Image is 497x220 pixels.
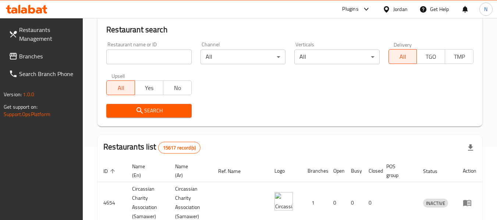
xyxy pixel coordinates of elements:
[110,83,132,93] span: All
[106,24,473,35] h2: Restaurant search
[138,83,160,93] span: Yes
[420,51,442,62] span: TGO
[4,102,38,112] span: Get support on:
[166,83,189,93] span: No
[19,69,77,78] span: Search Branch Phone
[386,162,408,180] span: POS group
[274,192,293,210] img: ​Circassian ​Charity ​Association​ (Samawer)
[132,162,160,180] span: Name (En)
[19,25,77,43] span: Restaurants Management
[163,80,192,95] button: No
[462,139,479,156] div: Export file
[416,49,445,64] button: TGO
[457,160,482,182] th: Action
[200,50,285,64] div: All
[111,73,125,78] label: Upsell
[463,198,476,207] div: Menu
[4,109,50,119] a: Support.OpsPlatform
[3,21,83,47] a: Restaurants Management
[23,90,34,99] span: 1.0.0
[448,51,471,62] span: TMP
[175,162,203,180] span: Name (Ar)
[159,144,200,151] span: 15617 record(s)
[327,160,345,182] th: Open
[269,160,302,182] th: Logo
[106,50,191,64] input: Search for restaurant name or ID..
[19,52,77,61] span: Branches
[3,65,83,83] a: Search Branch Phone
[106,80,135,95] button: All
[363,160,380,182] th: Closed
[106,104,191,118] button: Search
[135,80,163,95] button: Yes
[484,5,487,13] span: N
[218,167,250,176] span: Ref. Name
[388,49,417,64] button: All
[103,141,200,154] h2: Restaurants list
[392,51,414,62] span: All
[445,49,473,64] button: TMP
[345,160,363,182] th: Busy
[302,160,327,182] th: Branches
[158,142,200,154] div: Total records count
[103,167,117,176] span: ID
[3,47,83,65] a: Branches
[294,50,379,64] div: All
[394,42,412,47] label: Delivery
[423,167,447,176] span: Status
[112,106,185,115] span: Search
[4,90,22,99] span: Version:
[342,5,358,14] div: Plugins
[423,199,448,208] span: INACTIVE
[393,5,408,13] div: Jordan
